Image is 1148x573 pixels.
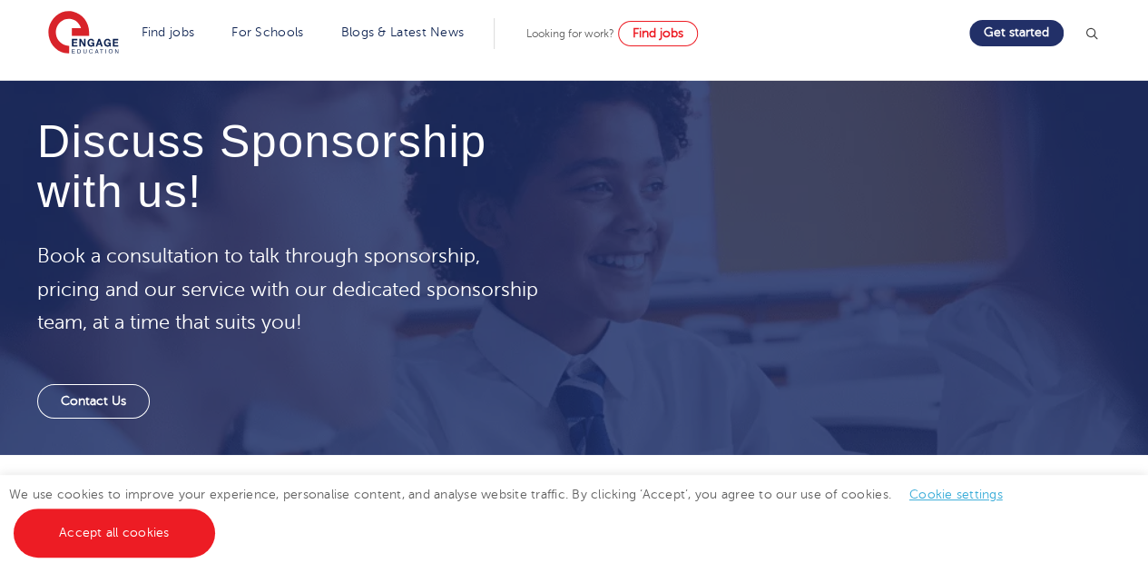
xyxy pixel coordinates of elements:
a: Contact Us [37,384,150,419]
img: Engage Education [48,11,119,56]
p: Book a consultation to talk through sponsorship, pricing and our service with our dedicated spons... [37,240,547,338]
a: For Schools [231,25,303,39]
a: Cookie settings [909,488,1003,501]
span: We use cookies to improve your experience, personalise content, and analyse website traffic. By c... [9,488,1021,539]
a: Find jobs [142,25,195,39]
a: Blogs & Latest News [341,25,465,39]
h4: Discuss Sponsorship with us! [37,117,547,217]
span: Find jobs [633,26,683,40]
a: Find jobs [618,21,698,46]
a: Accept all cookies [14,509,215,558]
span: Looking for work? [526,27,614,40]
a: Get started [969,20,1064,46]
